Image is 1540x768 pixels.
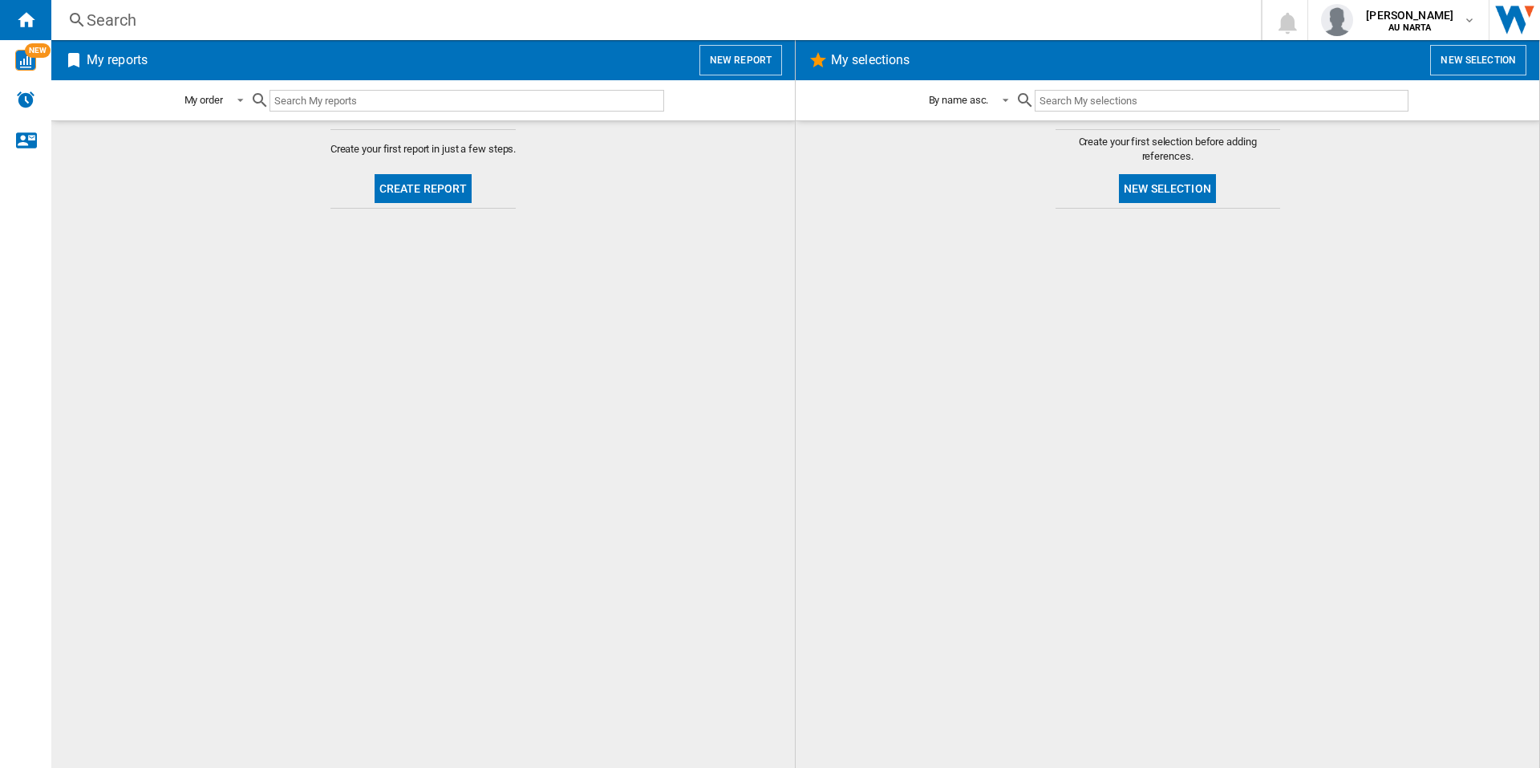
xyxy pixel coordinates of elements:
[16,90,35,109] img: alerts-logo.svg
[1119,174,1216,203] button: New selection
[828,45,913,75] h2: My selections
[1366,7,1453,23] span: [PERSON_NAME]
[25,43,51,58] span: NEW
[1388,22,1431,33] b: AU NARTA
[1430,45,1526,75] button: New selection
[1056,135,1280,164] span: Create your first selection before adding references.
[1035,90,1408,112] input: Search My selections
[375,174,472,203] button: Create report
[83,45,151,75] h2: My reports
[269,90,664,112] input: Search My reports
[87,9,1219,31] div: Search
[1321,4,1353,36] img: profile.jpg
[699,45,782,75] button: New report
[184,94,223,106] div: My order
[15,50,36,71] img: wise-card.svg
[330,142,517,156] span: Create your first report in just a few steps.
[929,94,989,106] div: By name asc.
